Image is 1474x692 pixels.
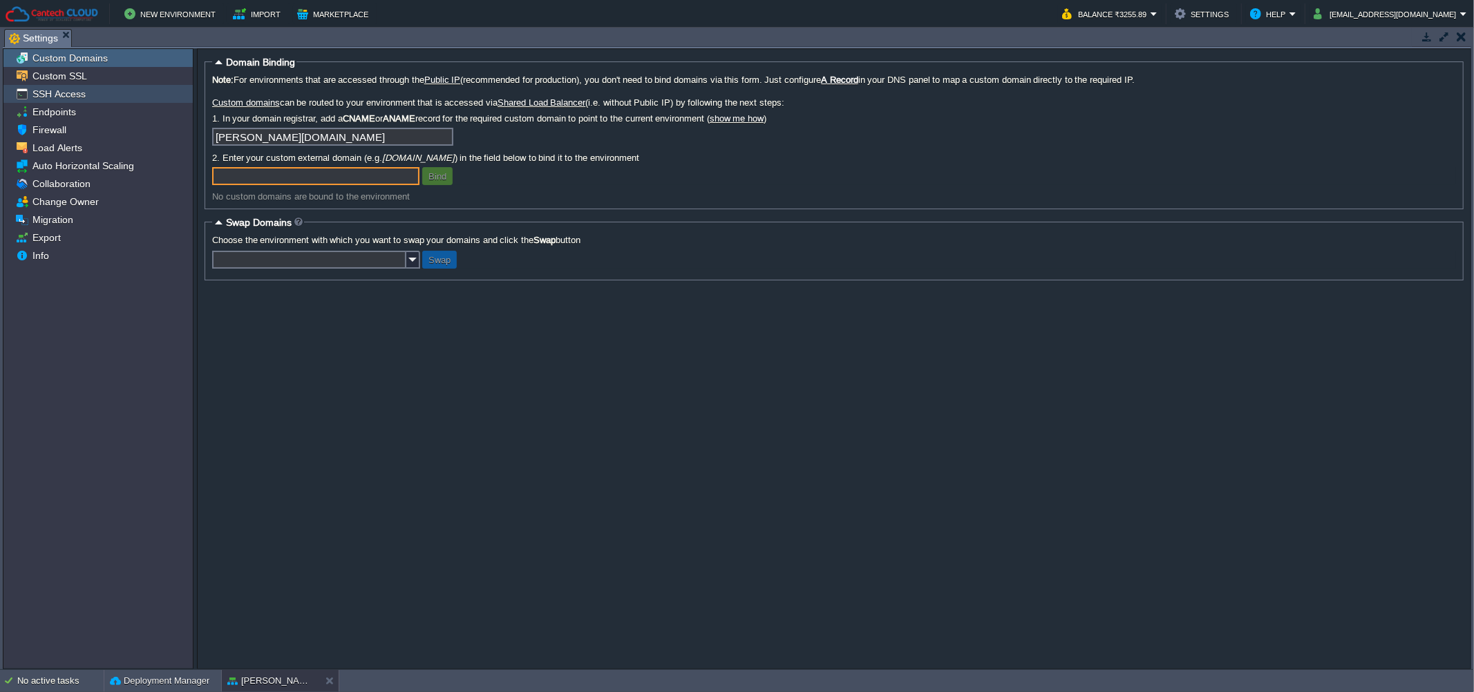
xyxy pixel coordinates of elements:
span: Settings [9,30,58,47]
label: 2. Enter your custom external domain (e.g. ) in the field below to bind it to the environment [212,153,1456,163]
button: [PERSON_NAME] [227,674,314,688]
a: Collaboration [30,177,93,190]
button: Swap [424,253,455,266]
i: [DOMAIN_NAME] [382,153,455,163]
label: Choose the environment with which you want to swap your domains and click the button [212,235,1456,245]
a: Public IP [424,75,461,85]
b: Note: [212,75,234,85]
a: Custom SSL [30,70,89,82]
a: Custom Domains [30,52,110,64]
b: ANAME [383,113,415,124]
label: 1. In your domain registrar, add a or record for the required custom domain to point to the curre... [212,113,1456,124]
button: Deployment Manager [110,674,209,688]
span: Domain Binding [226,57,295,68]
a: SSH Access [30,88,88,100]
a: Migration [30,213,75,226]
button: [EMAIL_ADDRESS][DOMAIN_NAME] [1314,6,1460,22]
button: New Environment [124,6,220,22]
a: Export [30,231,63,244]
a: Shared Load Balancer [498,97,585,108]
a: Custom domains [212,97,280,108]
a: Auto Horizontal Scaling [30,160,136,172]
button: Bind [424,170,451,182]
a: show me how [710,113,764,124]
span: Swap Domains [226,217,292,228]
b: Swap [533,235,556,245]
a: Firewall [30,124,68,136]
b: CNAME [343,113,375,124]
a: Info [30,249,51,262]
a: Change Owner [30,195,101,208]
a: Endpoints [30,106,78,118]
img: Cantech Cloud [5,6,99,23]
button: Balance ₹3255.89 [1062,6,1151,22]
div: No custom domains are bound to the environment [212,191,1456,202]
button: Help [1250,6,1289,22]
button: Marketplace [297,6,372,22]
button: Settings [1175,6,1233,22]
div: No active tasks [17,670,104,692]
label: For environments that are accessed through the (recommended for production), you don't need to bi... [212,75,1456,85]
a: A Record [821,75,858,85]
a: Load Alerts [30,142,84,154]
label: can be routed to your environment that is accessed via (i.e. without Public IP) by following the ... [212,97,1456,108]
button: Import [233,6,285,22]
